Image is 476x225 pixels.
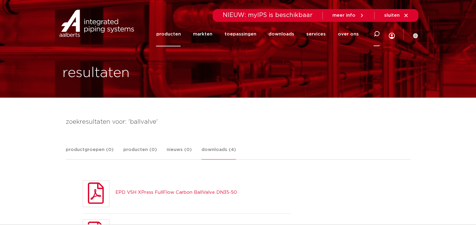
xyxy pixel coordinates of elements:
[224,22,256,46] a: toepassingen
[66,117,411,127] h4: zoekresultaten voor: 'ballvalve'
[156,22,181,46] a: producten
[223,12,313,18] span: NIEUW: myIPS is beschikbaar
[156,22,358,46] nav: Menu
[62,63,130,83] h1: resultaten
[306,22,325,46] a: services
[332,13,364,18] a: meer info
[384,13,400,18] span: sluiten
[389,20,395,48] div: my IPS
[167,146,192,159] a: nieuws (0)
[115,190,237,195] a: EPD VSH XPress FullFlow Carbon BallValve DN35-50
[193,22,212,46] a: markten
[66,146,114,159] a: productgroepen (0)
[338,22,358,46] a: over ons
[384,13,409,18] a: sluiten
[332,13,355,18] span: meer info
[123,146,157,159] a: producten (0)
[268,22,294,46] a: downloads
[201,146,236,160] a: downloads (4)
